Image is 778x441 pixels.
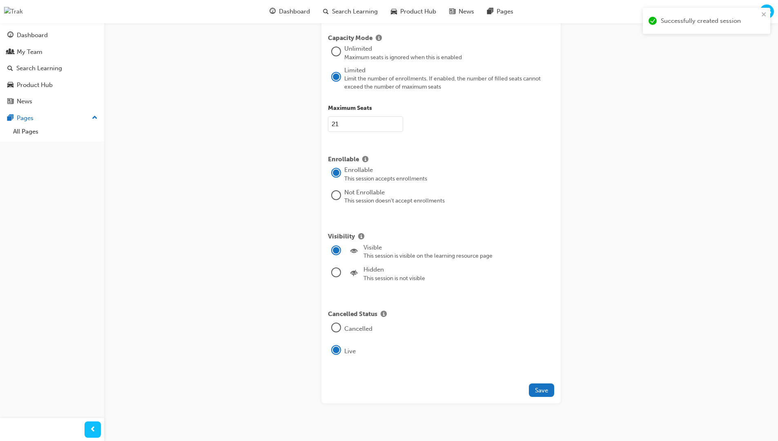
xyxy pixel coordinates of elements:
a: All Pages [10,125,101,138]
div: Visible [363,243,554,252]
span: Enrollable [328,155,359,165]
button: DashboardMy TeamSearch LearningProduct HubNews [3,26,101,111]
div: Limited [344,66,554,75]
div: Unlimited [344,44,554,53]
a: news-iconNews [443,3,481,20]
div: Dashboard [17,31,48,40]
span: pages-icon [487,7,493,17]
a: Product Hub [3,78,101,93]
button: Show info [377,310,390,320]
div: My Team [17,47,42,57]
span: Pages [497,7,513,16]
span: guage-icon [270,7,276,17]
div: Hidden [363,265,554,274]
span: Visibility [328,232,355,242]
span: info-icon [376,35,382,42]
a: Dashboard [3,28,101,43]
button: Show info [372,33,385,44]
span: search-icon [323,7,329,17]
span: info-icon [362,156,368,164]
div: This session is visible on the learning resource page [363,252,554,260]
span: pages-icon [7,115,13,122]
span: Cancelled Status [328,310,377,320]
span: Save [535,387,548,394]
button: Pages [3,111,101,126]
div: Search Learning [16,64,62,73]
span: info-icon [381,311,387,318]
a: News [3,94,101,109]
button: Show info [359,155,372,165]
div: Live [344,347,554,356]
span: prev-icon [90,425,96,435]
a: search-iconSearch Learning [317,3,384,20]
span: search-icon [7,65,13,72]
div: Limit the number of enrollments. If enabled, the number of filled seats cannot exceed the number ... [344,75,554,91]
span: people-icon [7,49,13,56]
span: car-icon [7,82,13,89]
span: Product Hub [400,7,436,16]
span: guage-icon [7,32,13,39]
span: car-icon [391,7,397,17]
a: Search Learning [3,61,101,76]
a: My Team [3,45,101,60]
span: news-icon [7,98,13,105]
div: This session accepts enrollments [344,175,554,183]
button: Show info [355,232,368,242]
button: Save [529,383,554,397]
div: Enrollable [344,165,554,175]
span: Capacity Mode [328,33,372,44]
div: News [17,97,32,106]
span: eye-icon [351,248,357,256]
span: Search Learning [332,7,378,16]
a: pages-iconPages [481,3,520,20]
span: News [459,7,474,16]
div: Maximum seats is ignored when this is enabled [344,53,554,62]
span: noeye-icon [351,270,357,278]
div: Successfully created session [661,16,759,26]
a: car-iconProduct Hub [384,3,443,20]
div: Pages [17,114,33,123]
span: Dashboard [279,7,310,16]
div: This session doesn't accept enrollments [344,197,554,205]
p: Maximum Seats [328,104,554,113]
div: This session is not visible [363,274,554,283]
button: TG [760,4,774,19]
span: up-icon [92,113,98,123]
div: Product Hub [17,80,53,90]
span: info-icon [358,234,364,241]
img: Trak [4,7,23,16]
a: guage-iconDashboard [263,3,317,20]
span: news-icon [449,7,455,17]
div: Not Enrollable [344,188,554,197]
div: Cancelled [344,324,554,334]
button: close [761,11,767,20]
